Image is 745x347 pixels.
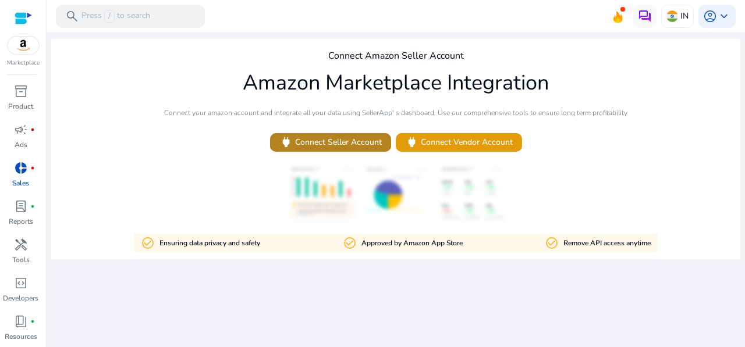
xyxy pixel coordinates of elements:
[8,37,39,54] img: amazon.svg
[14,123,28,137] span: campaign
[14,161,28,175] span: donut_small
[81,10,150,23] p: Press to search
[14,238,28,252] span: handyman
[9,216,33,227] p: Reports
[717,9,731,23] span: keyboard_arrow_down
[104,10,115,23] span: /
[30,319,35,324] span: fiber_manual_record
[12,255,30,265] p: Tools
[159,238,260,249] p: Ensuring data privacy and safety
[405,135,418,149] span: power
[14,314,28,328] span: book_4
[396,133,522,152] button: powerConnect Vendor Account
[5,331,37,342] p: Resources
[270,133,391,152] button: powerConnect Seller Account
[243,70,549,95] h1: Amazon Marketplace Integration
[7,59,40,67] p: Marketplace
[164,108,627,118] p: Connect your amazon account and integrate all your data using SellerApp' s dashboard. Use our com...
[405,135,513,149] span: Connect Vendor Account
[141,236,155,250] mat-icon: check_circle_outline
[30,127,35,132] span: fiber_manual_record
[279,135,293,149] span: power
[343,236,357,250] mat-icon: check_circle_outline
[563,238,651,249] p: Remove API access anytime
[328,51,464,62] h4: Connect Amazon Seller Account
[14,276,28,290] span: code_blocks
[361,238,463,249] p: Approved by Amazon App Store
[703,9,717,23] span: account_circle
[65,9,79,23] span: search
[30,166,35,170] span: fiber_manual_record
[545,236,559,250] mat-icon: check_circle_outline
[15,139,27,150] p: Ads
[8,101,33,112] p: Product
[279,135,382,149] span: Connect Seller Account
[3,293,38,303] p: Developers
[14,84,28,98] span: inventory_2
[666,10,678,22] img: in.svg
[12,178,29,188] p: Sales
[680,6,689,26] p: IN
[14,199,28,213] span: lab_profile
[30,204,35,209] span: fiber_manual_record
